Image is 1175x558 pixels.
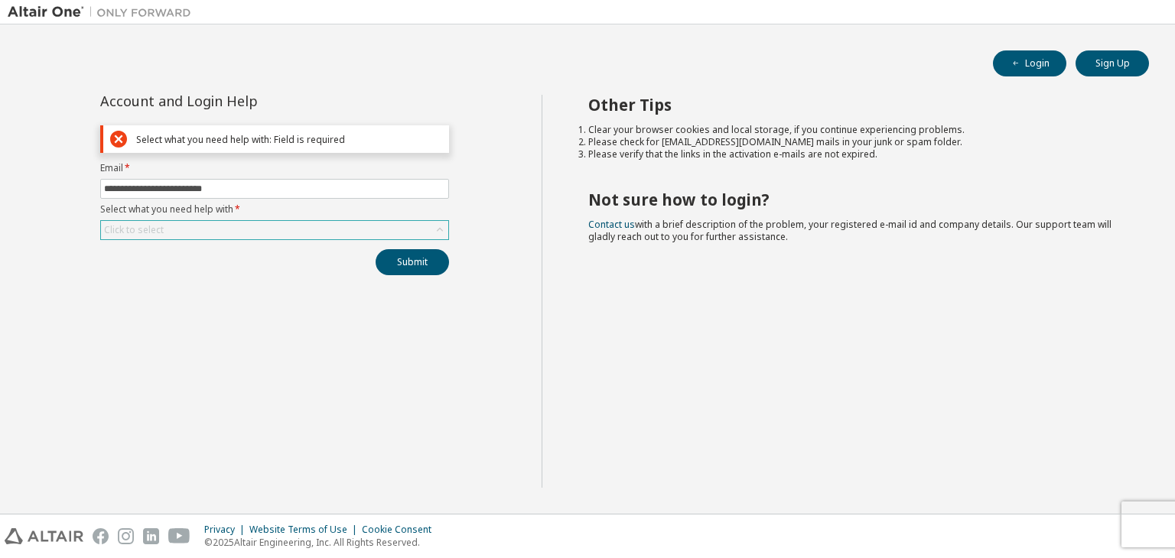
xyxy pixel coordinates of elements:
[588,190,1122,209] h2: Not sure how to login?
[93,528,109,544] img: facebook.svg
[1076,50,1149,76] button: Sign Up
[168,528,190,544] img: youtube.svg
[118,528,134,544] img: instagram.svg
[204,524,249,536] div: Privacy
[588,124,1122,136] li: Clear your browser cookies and local storage, if you continue experiencing problems.
[249,524,362,536] div: Website Terms of Use
[588,95,1122,115] h2: Other Tips
[993,50,1066,76] button: Login
[101,221,448,239] div: Click to select
[588,148,1122,161] li: Please verify that the links in the activation e-mails are not expired.
[104,224,164,236] div: Click to select
[588,136,1122,148] li: Please check for [EMAIL_ADDRESS][DOMAIN_NAME] mails in your junk or spam folder.
[376,249,449,275] button: Submit
[136,134,442,145] div: Select what you need help with: Field is required
[8,5,199,20] img: Altair One
[588,218,1112,243] span: with a brief description of the problem, your registered e-mail id and company details. Our suppo...
[588,218,635,231] a: Contact us
[100,95,379,107] div: Account and Login Help
[100,162,449,174] label: Email
[362,524,441,536] div: Cookie Consent
[5,528,83,544] img: altair_logo.svg
[143,528,159,544] img: linkedin.svg
[100,203,449,216] label: Select what you need help with
[204,536,441,549] p: © 2025 Altair Engineering, Inc. All Rights Reserved.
